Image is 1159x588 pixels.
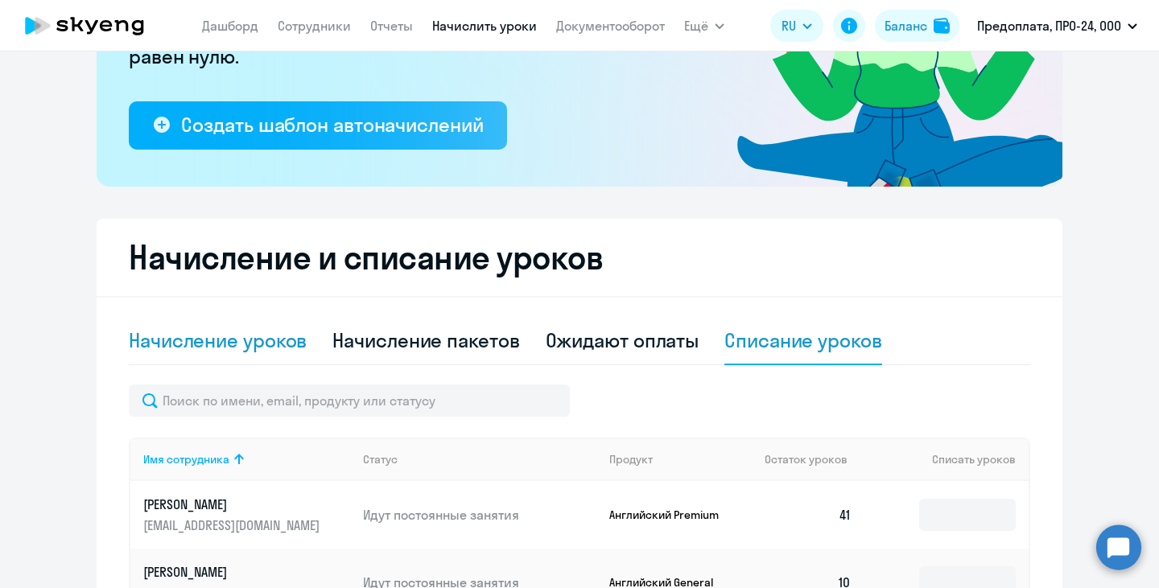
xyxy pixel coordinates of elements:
div: Начисление уроков [129,327,307,353]
img: balance [934,18,950,34]
h2: Начисление и списание уроков [129,238,1030,277]
div: Статус [363,452,596,467]
p: Предоплата, ПРО-24, ООО [977,16,1121,35]
td: 41 [752,481,864,549]
div: Продукт [609,452,753,467]
div: Создать шаблон автоначислений [181,112,483,138]
div: Имя сотрудника [143,452,229,467]
a: Сотрудники [278,18,351,34]
p: [EMAIL_ADDRESS][DOMAIN_NAME] [143,516,324,534]
a: Начислить уроки [432,18,537,34]
span: Остаток уроков [765,452,848,467]
div: Баланс [885,16,927,35]
p: [PERSON_NAME] [143,495,324,513]
div: Ожидают оплаты [546,327,699,353]
p: Английский Premium [609,508,730,522]
div: Статус [363,452,398,467]
span: Ещё [684,16,708,35]
button: Ещё [684,10,724,42]
p: [PERSON_NAME] [143,563,324,581]
span: RU [782,16,796,35]
button: RU [770,10,823,42]
th: Списать уроков [864,438,1029,481]
a: Дашборд [202,18,258,34]
div: Остаток уроков [765,452,864,467]
div: Продукт [609,452,653,467]
div: Списание уроков [724,327,882,353]
p: Идут постоянные занятия [363,506,596,524]
a: Отчеты [370,18,413,34]
a: [PERSON_NAME][EMAIL_ADDRESS][DOMAIN_NAME] [143,495,350,534]
div: Начисление пакетов [332,327,519,353]
input: Поиск по имени, email, продукту или статусу [129,384,570,417]
button: Балансbalance [875,10,959,42]
button: Создать шаблон автоначислений [129,101,507,150]
div: Имя сотрудника [143,452,350,467]
button: Предоплата, ПРО-24, ООО [969,6,1145,45]
a: Документооборот [556,18,665,34]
